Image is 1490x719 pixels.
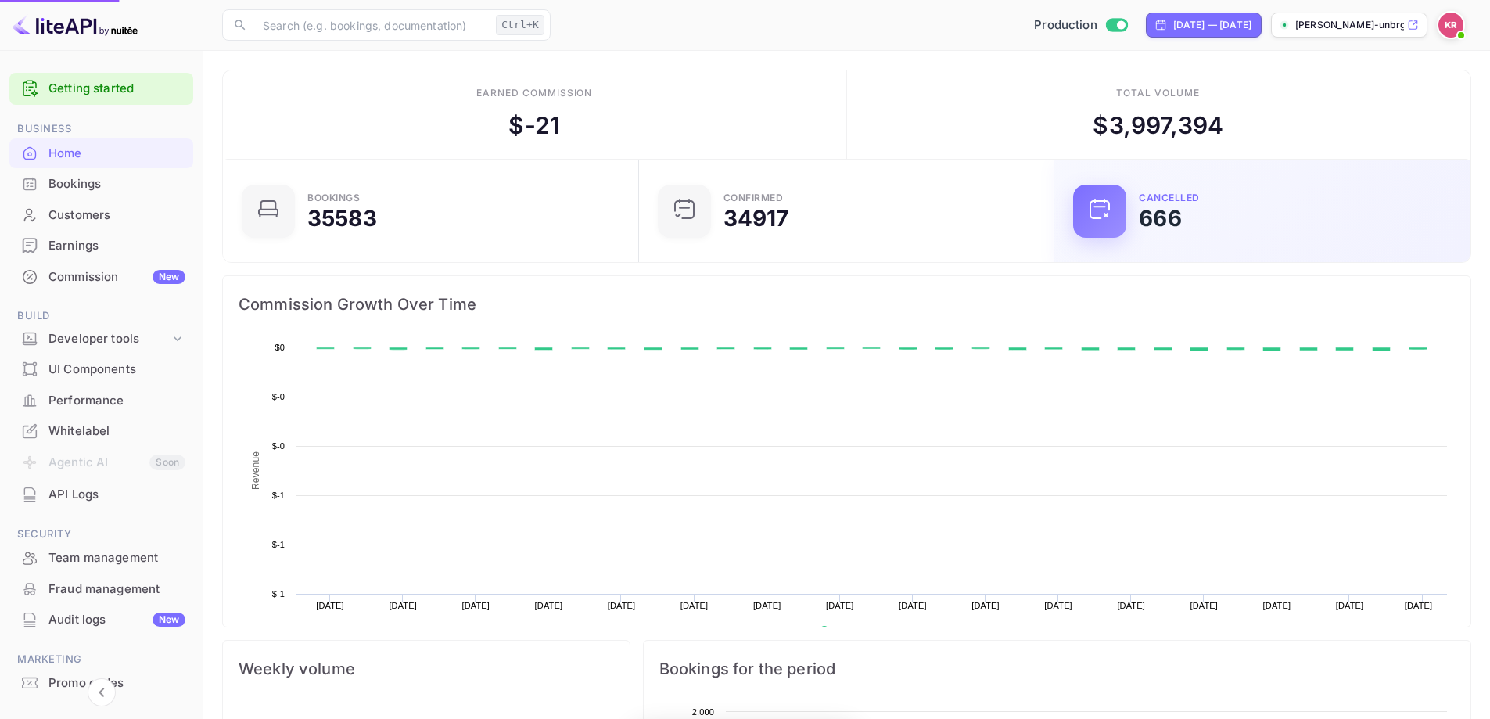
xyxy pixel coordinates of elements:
text: [DATE] [461,601,490,610]
span: Business [9,120,193,138]
text: [DATE] [535,601,563,610]
p: [PERSON_NAME]-unbrg.[PERSON_NAME]... [1295,18,1404,32]
div: Earnings [48,237,185,255]
a: API Logs [9,480,193,509]
span: Marketing [9,651,193,668]
div: 666 [1139,207,1181,229]
div: UI Components [48,361,185,379]
a: Earnings [9,231,193,260]
div: Fraud management [9,574,193,605]
a: Performance [9,386,193,415]
text: [DATE] [826,601,854,610]
div: Earned commission [476,86,592,100]
text: [DATE] [753,601,781,610]
text: $-1 [272,540,285,549]
a: Promo codes [9,668,193,697]
text: [DATE] [971,601,1000,610]
a: Home [9,138,193,167]
div: Developer tools [48,330,170,348]
text: [DATE] [608,601,636,610]
div: CommissionNew [9,262,193,293]
div: Audit logsNew [9,605,193,635]
text: [DATE] [1263,601,1291,610]
span: Build [9,307,193,325]
a: Team management [9,543,193,572]
text: $-1 [272,491,285,500]
img: Kobus Roux [1438,13,1463,38]
a: Bookings [9,169,193,198]
text: [DATE] [1117,601,1145,610]
input: Search (e.g. bookings, documentation) [253,9,490,41]
span: Weekly volume [239,656,614,681]
text: [DATE] [680,601,709,610]
div: [DATE] — [DATE] [1173,18,1251,32]
text: [DATE] [1336,601,1364,610]
a: UI Components [9,354,193,383]
a: Customers [9,200,193,229]
div: 34917 [723,207,789,229]
div: Home [48,145,185,163]
a: Fraud management [9,574,193,603]
div: Fraud management [48,581,185,599]
div: Promo codes [9,668,193,699]
div: Total volume [1116,86,1200,100]
div: Confirmed [723,193,784,203]
div: Getting started [9,73,193,105]
text: $-1 [272,589,285,599]
div: $ 3,997,394 [1093,108,1223,143]
div: Bookings [307,193,360,203]
div: 35583 [307,207,377,229]
text: $0 [275,343,285,352]
div: CANCELLED [1139,193,1200,203]
img: LiteAPI logo [13,13,138,38]
span: Commission Growth Over Time [239,292,1455,317]
text: $-0 [272,392,285,401]
div: New [153,613,185,627]
div: Customers [9,200,193,231]
text: [DATE] [899,601,927,610]
text: Revenue [835,626,874,637]
span: Production [1034,16,1097,34]
div: Performance [48,392,185,410]
div: Home [9,138,193,169]
div: Earnings [9,231,193,261]
div: Customers [48,207,185,225]
text: [DATE] [389,601,417,610]
div: Whitelabel [48,422,185,440]
div: Bookings [48,175,185,193]
div: Bookings [9,169,193,200]
div: API Logs [9,480,193,510]
div: Commission [48,268,185,286]
text: [DATE] [1405,601,1433,610]
div: UI Components [9,354,193,385]
div: $ -21 [508,108,560,143]
div: Team management [9,543,193,573]
button: Collapse navigation [88,678,116,706]
div: Developer tools [9,325,193,353]
div: Audit logs [48,611,185,629]
div: Performance [9,386,193,416]
text: 2,000 [691,707,713,717]
a: Whitelabel [9,416,193,445]
div: Ctrl+K [496,15,544,35]
div: New [153,270,185,284]
div: API Logs [48,486,185,504]
text: [DATE] [1044,601,1072,610]
div: Switch to Sandbox mode [1028,16,1133,34]
text: [DATE] [1190,601,1219,610]
text: [DATE] [316,601,344,610]
a: Audit logsNew [9,605,193,634]
span: Security [9,526,193,543]
a: CommissionNew [9,262,193,291]
text: $-0 [272,441,285,451]
span: Bookings for the period [659,656,1455,681]
div: Whitelabel [9,416,193,447]
div: Promo codes [48,674,185,692]
text: Revenue [250,451,261,490]
a: Getting started [48,80,185,98]
div: Team management [48,549,185,567]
